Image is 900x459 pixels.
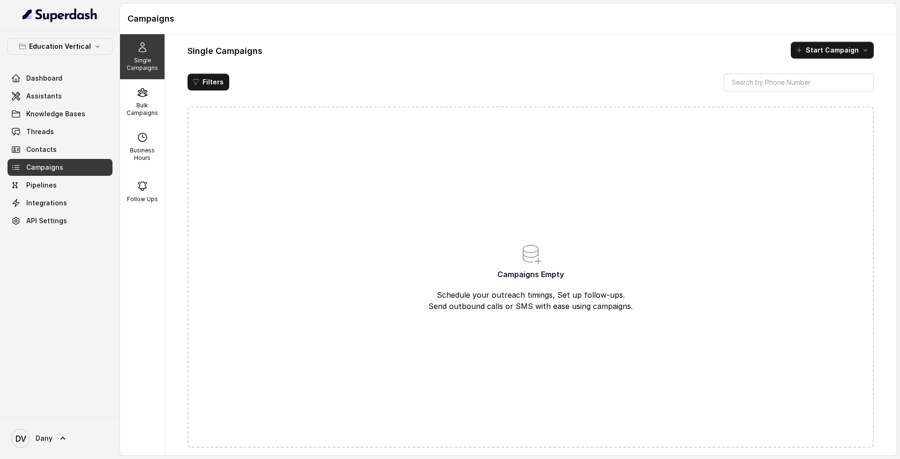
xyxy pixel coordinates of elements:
button: Start Campaign [791,42,874,59]
img: light.svg [22,8,98,23]
a: Dashboard [7,70,112,87]
span: Campaigns Empty [497,269,564,280]
a: Contacts [7,141,112,158]
a: Knowledge Bases [7,105,112,122]
p: Schedule your outreach timings, Set up follow-ups. Send outbound calls or SMS with ease using cam... [371,289,690,312]
a: Threads [7,123,112,140]
span: Dany [36,434,52,443]
p: Single Campaigns [124,57,161,72]
span: Campaigns [26,163,63,172]
span: Contacts [26,145,57,154]
p: Bulk Campaigns [124,102,161,117]
h1: Campaigns [127,11,889,26]
span: Threads [26,127,54,136]
span: Pipelines [26,181,57,190]
h1: Single Campaigns [187,44,262,59]
a: Campaigns [7,159,112,176]
span: Integrations [26,198,67,208]
p: Follow Ups [127,196,158,203]
span: Assistants [26,91,62,101]
button: Education Vertical [7,38,112,55]
button: Filters [187,74,229,90]
text: DV [15,434,26,444]
span: Knowledge Bases [26,109,85,119]
p: Education Vertical [29,41,91,52]
a: Integrations [7,195,112,211]
a: Assistants [7,88,112,105]
span: Dashboard [26,74,62,83]
input: Search by Phone Number [724,74,874,91]
p: Business Hours [124,147,161,162]
a: API Settings [7,212,112,229]
a: Pipelines [7,177,112,194]
span: API Settings [26,216,67,226]
a: Dany [7,425,112,451]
